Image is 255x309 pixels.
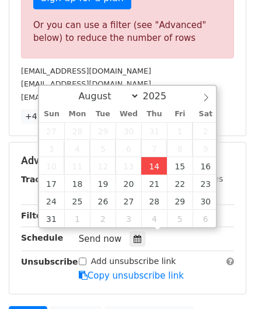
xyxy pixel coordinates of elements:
[193,192,218,210] span: August 30, 2025
[141,157,167,175] span: August 14, 2025
[39,122,65,140] span: July 27, 2025
[91,255,176,268] label: Add unsubscribe link
[64,210,90,227] span: September 1, 2025
[21,79,151,88] small: [EMAIL_ADDRESS][DOMAIN_NAME]
[64,175,90,192] span: August 18, 2025
[116,122,141,140] span: July 30, 2025
[167,210,193,227] span: September 5, 2025
[90,175,116,192] span: August 19, 2025
[141,122,167,140] span: July 31, 2025
[167,157,193,175] span: August 15, 2025
[79,234,122,244] span: Send now
[167,122,193,140] span: August 1, 2025
[141,210,167,227] span: September 4, 2025
[33,19,222,45] div: Or you can use a filter (see "Advanced" below) to reduce the number of rows
[167,140,193,157] span: August 8, 2025
[64,122,90,140] span: July 28, 2025
[39,140,65,157] span: August 3, 2025
[64,110,90,118] span: Mon
[64,192,90,210] span: August 25, 2025
[193,175,218,192] span: August 23, 2025
[90,210,116,227] span: September 2, 2025
[21,93,151,102] small: [EMAIL_ADDRESS][DOMAIN_NAME]
[64,140,90,157] span: August 4, 2025
[64,157,90,175] span: August 11, 2025
[193,210,218,227] span: September 6, 2025
[90,157,116,175] span: August 12, 2025
[116,157,141,175] span: August 13, 2025
[167,192,193,210] span: August 29, 2025
[141,192,167,210] span: August 28, 2025
[39,192,65,210] span: August 24, 2025
[21,175,60,184] strong: Tracking
[79,270,184,281] a: Copy unsubscribe link
[90,110,116,118] span: Tue
[21,211,51,220] strong: Filters
[167,175,193,192] span: August 22, 2025
[39,175,65,192] span: August 17, 2025
[90,192,116,210] span: August 26, 2025
[21,233,63,242] strong: Schedule
[21,109,70,124] a: +47 more
[90,140,116,157] span: August 5, 2025
[116,210,141,227] span: September 3, 2025
[167,110,193,118] span: Fri
[141,175,167,192] span: August 21, 2025
[193,140,218,157] span: August 9, 2025
[116,110,141,118] span: Wed
[193,157,218,175] span: August 16, 2025
[141,140,167,157] span: August 7, 2025
[21,154,234,167] h5: Advanced
[39,210,65,227] span: August 31, 2025
[21,67,151,75] small: [EMAIL_ADDRESS][DOMAIN_NAME]
[139,91,181,102] input: Year
[193,110,218,118] span: Sat
[193,122,218,140] span: August 2, 2025
[21,257,78,266] strong: Unsubscribe
[90,122,116,140] span: July 29, 2025
[116,175,141,192] span: August 20, 2025
[116,192,141,210] span: August 27, 2025
[39,157,65,175] span: August 10, 2025
[39,110,65,118] span: Sun
[141,110,167,118] span: Thu
[116,140,141,157] span: August 6, 2025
